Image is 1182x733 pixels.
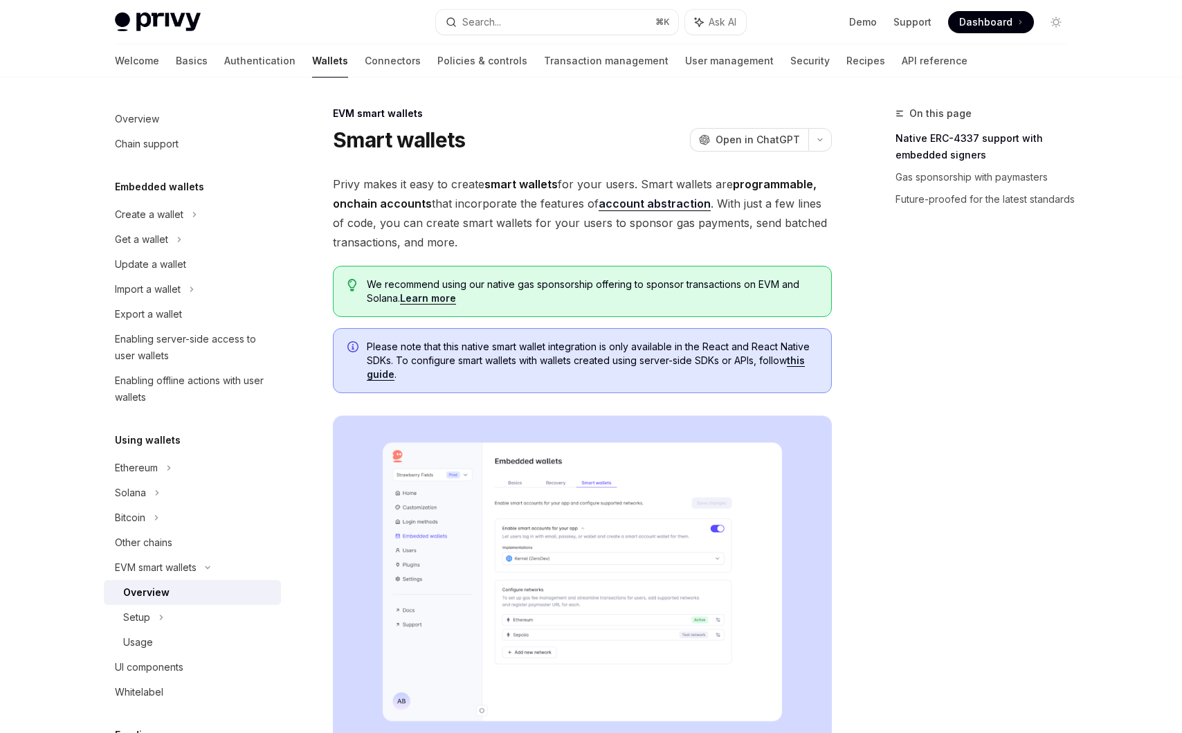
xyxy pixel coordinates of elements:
a: Native ERC-4337 support with embedded signers [895,127,1078,166]
a: Demo [849,15,877,29]
div: EVM smart wallets [115,559,197,576]
a: Transaction management [544,44,669,78]
a: Chain support [104,132,281,156]
div: Solana [115,485,146,501]
h5: Embedded wallets [115,179,204,195]
div: Update a wallet [115,256,186,273]
div: Usage [123,634,153,651]
a: Policies & controls [437,44,527,78]
strong: smart wallets [484,177,558,191]
a: Future-proofed for the latest standards [895,188,1078,210]
span: Dashboard [959,15,1012,29]
div: Overview [123,584,170,601]
a: Export a wallet [104,302,281,327]
a: Overview [104,107,281,132]
button: Ask AI [685,10,746,35]
div: UI components [115,659,183,676]
a: User management [685,44,774,78]
button: Search...⌘K [436,10,678,35]
div: Whitelabel [115,684,163,700]
a: Recipes [846,44,885,78]
a: Usage [104,630,281,655]
div: Export a wallet [115,306,182,323]
div: Enabling server-side access to user wallets [115,331,273,364]
a: Enabling offline actions with user wallets [104,368,281,410]
a: UI components [104,655,281,680]
h1: Smart wallets [333,127,465,152]
span: We recommend using our native gas sponsorship offering to sponsor transactions on EVM and Solana. [367,278,817,305]
a: Welcome [115,44,159,78]
img: light logo [115,12,201,32]
svg: Tip [347,279,357,291]
div: EVM smart wallets [333,107,832,120]
div: Bitcoin [115,509,145,526]
a: Enabling server-side access to user wallets [104,327,281,368]
a: Learn more [400,292,456,305]
span: Open in ChatGPT [716,133,800,147]
a: Security [790,44,830,78]
a: Basics [176,44,208,78]
a: account abstraction [599,197,711,211]
div: Overview [115,111,159,127]
a: Gas sponsorship with paymasters [895,166,1078,188]
div: Enabling offline actions with user wallets [115,372,273,406]
a: Dashboard [948,11,1034,33]
button: Toggle dark mode [1045,11,1067,33]
div: Create a wallet [115,206,183,223]
span: ⌘ K [655,17,670,28]
a: Whitelabel [104,680,281,705]
a: Connectors [365,44,421,78]
button: Open in ChatGPT [690,128,808,152]
a: Wallets [312,44,348,78]
div: Get a wallet [115,231,168,248]
a: Overview [104,580,281,605]
span: Ask AI [709,15,736,29]
span: Privy makes it easy to create for your users. Smart wallets are that incorporate the features of ... [333,174,832,252]
a: Update a wallet [104,252,281,277]
div: Search... [462,14,501,30]
a: Other chains [104,530,281,555]
div: Other chains [115,534,172,551]
div: Setup [123,609,150,626]
span: On this page [909,105,972,122]
a: API reference [902,44,967,78]
a: Authentication [224,44,295,78]
div: Ethereum [115,460,158,476]
h5: Using wallets [115,432,181,449]
div: Chain support [115,136,179,152]
div: Import a wallet [115,281,181,298]
a: Support [893,15,931,29]
span: Please note that this native smart wallet integration is only available in the React and React Na... [367,340,817,381]
svg: Info [347,341,361,355]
